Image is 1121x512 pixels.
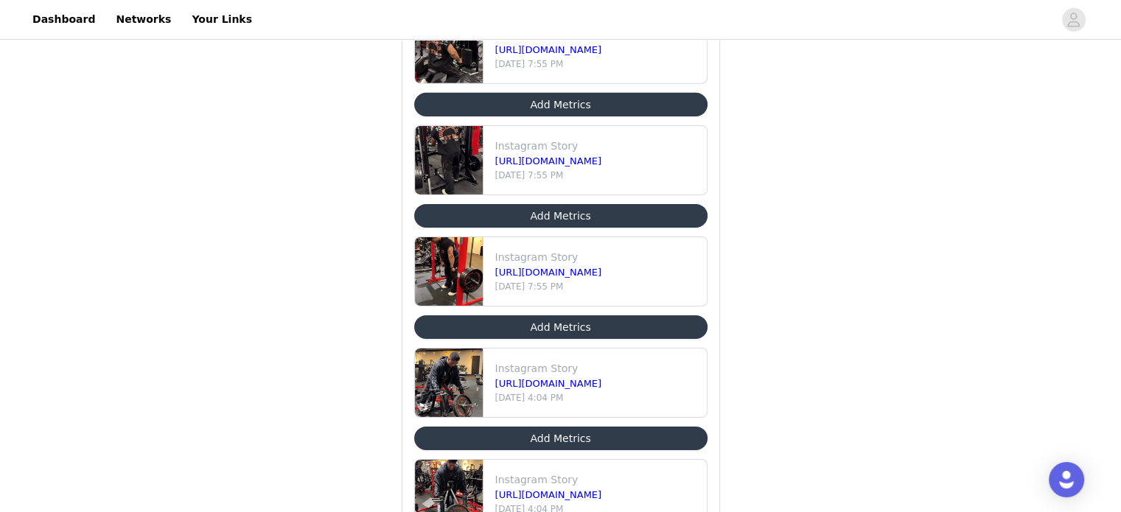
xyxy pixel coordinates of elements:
a: [URL][DOMAIN_NAME] [495,489,602,500]
div: Open Intercom Messenger [1049,462,1084,497]
img: file [415,237,483,306]
p: Instagram Story [495,472,701,488]
img: file [415,126,483,194]
img: file [415,15,483,83]
a: [URL][DOMAIN_NAME] [495,267,602,278]
p: [DATE] 7:55 PM [495,57,701,71]
button: Add Metrics [414,315,708,339]
img: file [415,348,483,417]
a: Networks [107,3,180,36]
a: Dashboard [24,3,104,36]
p: [DATE] 7:55 PM [495,169,701,182]
a: [URL][DOMAIN_NAME] [495,378,602,389]
button: Add Metrics [414,93,708,116]
a: [URL][DOMAIN_NAME] [495,44,602,55]
p: Instagram Story [495,138,701,154]
div: avatar [1066,8,1080,32]
a: [URL][DOMAIN_NAME] [495,155,602,166]
button: Add Metrics [414,427,708,450]
a: Your Links [183,3,261,36]
p: [DATE] 7:55 PM [495,280,701,293]
p: [DATE] 4:04 PM [495,391,701,404]
button: Add Metrics [414,204,708,228]
p: Instagram Story [495,361,701,376]
p: Instagram Story [495,250,701,265]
